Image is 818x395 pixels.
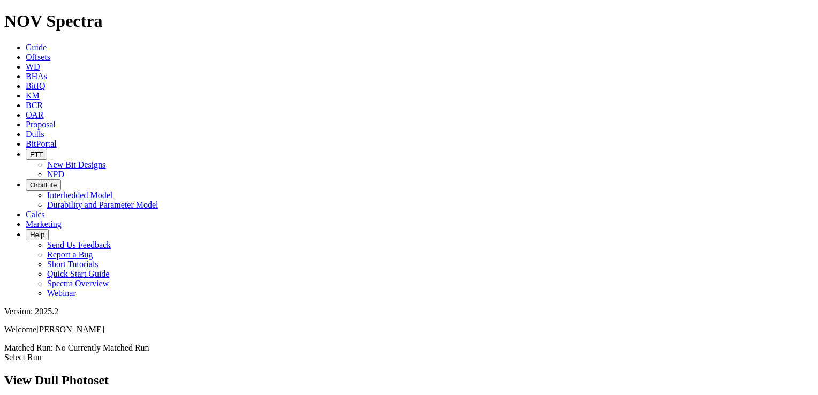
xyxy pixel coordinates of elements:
[26,179,61,191] button: OrbitLite
[26,62,40,71] a: WD
[47,260,99,269] a: Short Tutorials
[4,343,53,352] span: Matched Run:
[26,52,50,62] a: Offsets
[55,343,149,352] span: No Currently Matched Run
[4,353,42,362] a: Select Run
[26,120,56,129] a: Proposal
[30,150,43,158] span: FTT
[26,210,45,219] a: Calcs
[26,149,47,160] button: FTT
[26,81,45,90] a: BitIQ
[47,288,76,298] a: Webinar
[47,191,112,200] a: Interbedded Model
[26,43,47,52] a: Guide
[47,250,93,259] a: Report a Bug
[26,72,47,81] a: BHAs
[30,231,44,239] span: Help
[26,110,44,119] a: OAR
[47,200,158,209] a: Durability and Parameter Model
[47,269,109,278] a: Quick Start Guide
[26,139,57,148] a: BitPortal
[36,325,104,334] span: [PERSON_NAME]
[4,11,814,31] h1: NOV Spectra
[4,373,814,388] h2: View Dull Photoset
[30,181,57,189] span: OrbitLite
[4,325,814,335] p: Welcome
[26,101,43,110] a: BCR
[26,91,40,100] a: KM
[26,229,49,240] button: Help
[47,279,109,288] a: Spectra Overview
[47,240,111,249] a: Send Us Feedback
[47,170,64,179] a: NPD
[26,130,44,139] a: Dulls
[4,307,814,316] div: Version: 2025.2
[47,160,105,169] a: New Bit Designs
[26,219,62,229] a: Marketing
